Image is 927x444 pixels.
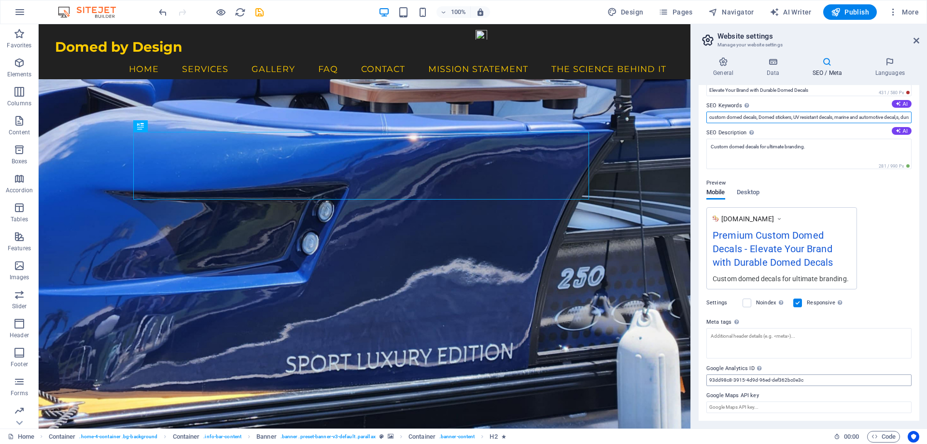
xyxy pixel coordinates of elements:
p: Preview [706,177,726,189]
p: Content [9,129,30,136]
label: Meta tags [706,316,912,328]
button: Click here to leave preview mode and continue editing [215,6,226,18]
p: Favorites [7,42,31,49]
button: SEO Keywords [892,100,912,108]
button: reload [234,6,246,18]
span: Pages [659,7,692,17]
input: G-1A2B3C456 [706,374,912,386]
span: More [888,7,919,17]
span: Click to select. Double-click to edit [490,431,497,443]
span: : [851,433,852,440]
label: SEO Keywords [706,100,912,112]
nav: breadcrumb [49,431,506,443]
h3: Manage your website settings [717,41,900,49]
p: Tables [11,215,28,223]
button: Usercentrics [908,431,919,443]
span: Click to select. Double-click to edit [173,431,200,443]
label: Google Maps API key [706,390,912,401]
h4: SEO / Meta [798,57,860,77]
label: Noindex [756,297,787,309]
span: [DOMAIN_NAME] [721,214,774,224]
label: Google Analytics ID [706,363,912,374]
h4: Languages [860,57,919,77]
p: Forms [11,389,28,397]
span: . home-4-container .bg-background [79,431,157,443]
h4: General [699,57,752,77]
span: . banner-content [439,431,475,443]
button: Publish [823,4,877,20]
div: Custom domed decals for ultimate branding. [713,273,851,284]
span: 431 / 580 Px [877,89,912,96]
p: Header [10,331,29,339]
span: 00 00 [844,431,859,443]
p: Slider [12,302,27,310]
h2: Website settings [717,32,919,41]
span: Click to select. Double-click to edit [256,431,277,443]
p: Footer [11,360,28,368]
img: Editor Logo [56,6,128,18]
i: This element is a customizable preset [379,434,384,439]
span: AI Writer [770,7,812,17]
label: Settings [706,297,738,309]
button: AI Writer [766,4,815,20]
i: Undo: Change keywords (Ctrl+Z) [157,7,169,18]
span: 281 / 990 Px [877,163,912,170]
span: Click to select. Double-click to edit [408,431,435,443]
span: Mobile [706,186,725,200]
div: Design (Ctrl+Alt+Y) [604,4,647,20]
button: SEO Description [892,127,912,135]
span: Click to select. Double-click to edit [49,431,76,443]
span: Code [871,431,896,443]
p: Columns [7,100,31,107]
button: More [885,4,923,20]
span: Design [607,7,644,17]
span: Publish [831,7,869,17]
i: Save (Ctrl+S) [254,7,265,18]
i: This element contains a background [388,434,393,439]
span: . info-bar-content [203,431,241,443]
div: Premium Custom Domed Decals - Elevate Your Brand with Durable Domed Decals [713,228,851,274]
p: Accordion [6,186,33,194]
span: . banner .preset-banner-v3-default .parallax [281,431,376,443]
p: Elements [7,71,32,78]
i: On resize automatically adjust zoom level to fit chosen device. [476,8,485,16]
h6: Session time [834,431,859,443]
label: SEO Description [706,127,912,139]
p: Boxes [12,158,28,165]
button: Pages [655,4,696,20]
img: DDLogoLRflattenedweb30.25x-uujtzKFXTpVAMAlNbhTv9A-9yz-ibIbwqkBVBqgPWQJbQ.png [713,215,719,222]
button: 100% [436,6,471,18]
input: Slogan... [706,85,912,96]
a: Click to cancel selection. Double-click to open Pages [8,431,34,443]
button: undo [157,6,169,18]
input: Google Maps API key... [706,401,912,413]
p: Images [10,273,29,281]
label: Responsive [807,297,845,309]
i: Reload page [235,7,246,18]
button: Navigator [704,4,758,20]
button: save [253,6,265,18]
span: Desktop [737,186,760,200]
h4: Data [752,57,798,77]
p: Features [8,244,31,252]
h6: 100% [451,6,466,18]
span: Navigator [708,7,754,17]
i: Element contains an animation [502,434,506,439]
button: Design [604,4,647,20]
div: Preview [706,189,759,207]
button: Code [867,431,900,443]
